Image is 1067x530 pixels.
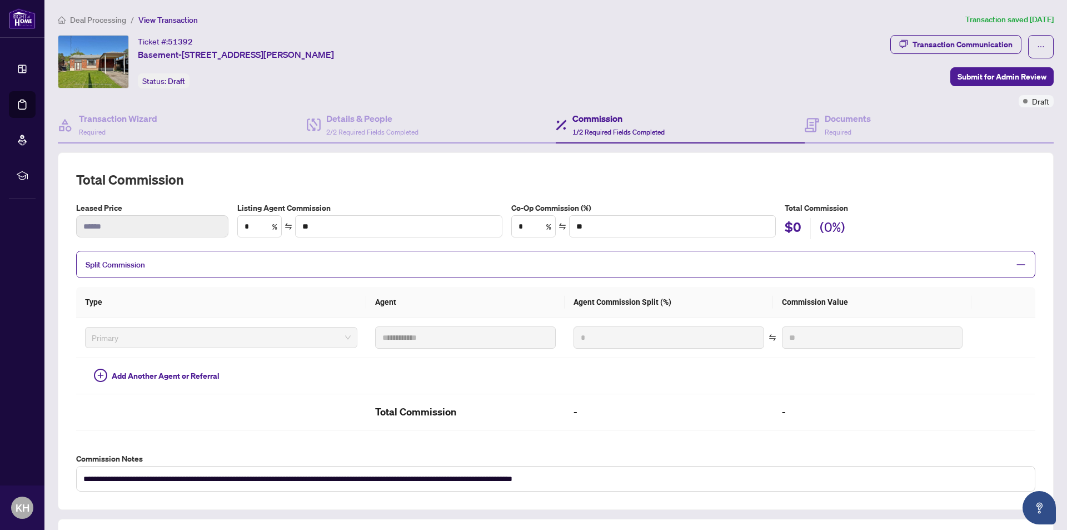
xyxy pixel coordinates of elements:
[825,128,851,136] span: Required
[1016,260,1026,270] span: minus
[572,128,665,136] span: 1/2 Required Fields Completed
[890,35,1021,54] button: Transaction Communication
[92,329,351,346] span: Primary
[785,218,801,239] h2: $0
[511,202,776,214] label: Co-Op Commission (%)
[366,287,565,318] th: Agent
[326,128,418,136] span: 2/2 Required Fields Completed
[950,67,1054,86] button: Submit for Admin Review
[1032,95,1049,107] span: Draft
[76,287,366,318] th: Type
[168,76,185,86] span: Draft
[58,36,128,88] img: IMG-E12340151_1.jpg
[565,287,773,318] th: Agent Commission Split (%)
[76,171,1035,189] h2: Total Commission
[785,202,1035,214] h5: Total Commission
[782,403,963,421] h2: -
[58,16,66,24] span: home
[94,369,107,382] span: plus-circle
[1037,43,1045,51] span: ellipsis
[285,222,292,230] span: swap
[825,112,871,125] h4: Documents
[965,13,1054,26] article: Transaction saved [DATE]
[138,35,193,48] div: Ticket #:
[9,8,36,29] img: logo
[86,260,145,270] span: Split Commission
[70,15,126,25] span: Deal Processing
[769,334,776,341] span: swap
[79,128,106,136] span: Required
[138,48,334,61] span: Basement-[STREET_ADDRESS][PERSON_NAME]
[326,112,418,125] h4: Details & People
[16,500,29,516] span: KH
[138,73,190,88] div: Status:
[76,251,1035,278] div: Split Commission
[820,218,845,239] h2: (0%)
[138,15,198,25] span: View Transaction
[1023,491,1056,524] button: Open asap
[131,13,134,26] li: /
[76,453,1035,465] label: Commission Notes
[574,403,764,421] h2: -
[79,112,157,125] h4: Transaction Wizard
[76,202,228,214] label: Leased Price
[237,202,502,214] label: Listing Agent Commission
[559,222,566,230] span: swap
[112,370,220,382] span: Add Another Agent or Referral
[773,287,971,318] th: Commission Value
[375,403,556,421] h2: Total Commission
[85,367,228,385] button: Add Another Agent or Referral
[913,36,1013,53] div: Transaction Communication
[572,112,665,125] h4: Commission
[168,37,193,47] span: 51392
[958,68,1046,86] span: Submit for Admin Review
